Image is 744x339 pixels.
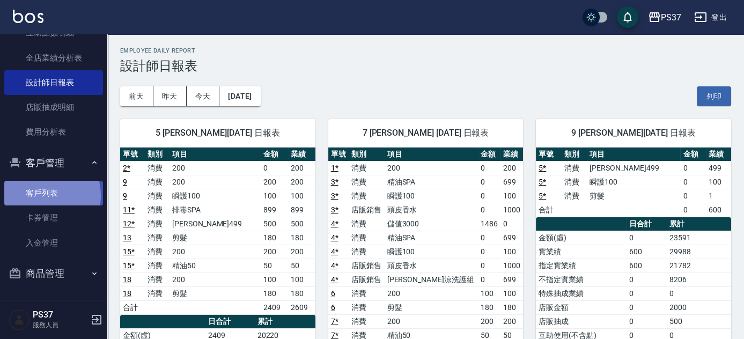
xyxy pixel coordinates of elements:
td: 瞬護100 [385,245,478,259]
a: 設計師日報表 [4,70,103,95]
td: 0 [680,189,705,203]
span: 9 [PERSON_NAME][DATE] 日報表 [549,128,718,138]
td: 200 [288,175,315,189]
th: 單號 [120,148,145,161]
td: 899 [261,203,288,217]
p: 服務人員 [33,320,87,330]
td: 消費 [145,217,170,231]
th: 單號 [536,148,561,161]
button: save [617,6,638,28]
td: 瞬護100 [170,189,261,203]
td: 剪髮 [385,300,478,314]
td: 0 [627,231,667,245]
table: a dense table [120,148,315,315]
td: 精油50 [170,259,261,272]
button: 昨天 [153,86,187,106]
a: 6 [331,289,335,298]
td: 店販銷售 [349,203,385,217]
td: 0 [478,189,500,203]
td: 消費 [349,286,385,300]
td: 消費 [145,272,170,286]
span: 5 [PERSON_NAME][DATE] 日報表 [133,128,303,138]
td: 180 [288,286,315,300]
td: 1000 [500,203,523,217]
td: 23591 [667,231,731,245]
th: 項目 [587,148,681,161]
div: PS37 [661,11,681,24]
td: 500 [667,314,731,328]
td: 0 [478,203,500,217]
td: 1486 [478,217,500,231]
th: 業績 [288,148,315,161]
button: PS37 [644,6,686,28]
th: 金額 [478,148,500,161]
td: 消費 [145,286,170,300]
td: 200 [288,161,315,175]
a: 9 [123,178,127,186]
td: 消費 [145,259,170,272]
td: 消費 [145,175,170,189]
td: 0 [478,161,500,175]
a: 入金管理 [4,231,103,255]
td: 排毒SPA [170,203,261,217]
td: 0 [478,259,500,272]
button: 前天 [120,86,153,106]
td: 200 [261,245,288,259]
td: 2409 [261,300,288,314]
th: 金額 [261,148,288,161]
td: 0 [680,203,705,217]
th: 項目 [170,148,261,161]
th: 日合計 [205,315,255,329]
td: 699 [500,272,523,286]
td: [PERSON_NAME]499 [170,217,261,231]
h3: 設計師日報表 [120,58,731,73]
td: 消費 [349,300,385,314]
td: 200 [385,286,478,300]
td: 儲值3000 [385,217,478,231]
td: 100 [261,272,288,286]
td: 600 [627,259,667,272]
h5: PS37 [33,309,87,320]
td: 頭皮香水 [385,203,478,217]
td: 剪髮 [170,286,261,300]
td: 699 [500,175,523,189]
td: 499 [706,161,731,175]
th: 業績 [706,148,731,161]
td: 2000 [667,300,731,314]
td: 200 [385,161,478,175]
td: 100 [500,245,523,259]
td: 消費 [349,314,385,328]
td: 合計 [536,203,561,217]
td: 200 [170,161,261,175]
td: 消費 [145,231,170,245]
th: 日合計 [627,217,667,231]
img: Person [9,309,30,330]
td: 0 [627,300,667,314]
th: 單號 [328,148,349,161]
td: 消費 [349,189,385,203]
td: 200 [288,245,315,259]
a: 9 [123,191,127,200]
td: 200 [170,175,261,189]
td: 500 [261,217,288,231]
td: 699 [500,231,523,245]
td: 200 [385,314,478,328]
button: 商品管理 [4,260,103,288]
table: a dense table [536,148,731,217]
td: 店販金額 [536,300,627,314]
td: 消費 [349,161,385,175]
a: 13 [123,233,131,242]
td: 8206 [667,272,731,286]
td: 店販抽成 [536,314,627,328]
td: 瞬護100 [587,175,681,189]
td: 0 [627,272,667,286]
img: Logo [13,10,43,23]
td: 100 [478,286,500,300]
td: 899 [288,203,315,217]
td: 合計 [120,300,145,314]
h2: Employee Daily Report [120,47,731,54]
button: 今天 [187,86,220,106]
td: 0 [680,161,705,175]
td: 0 [680,175,705,189]
td: 消費 [145,245,170,259]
